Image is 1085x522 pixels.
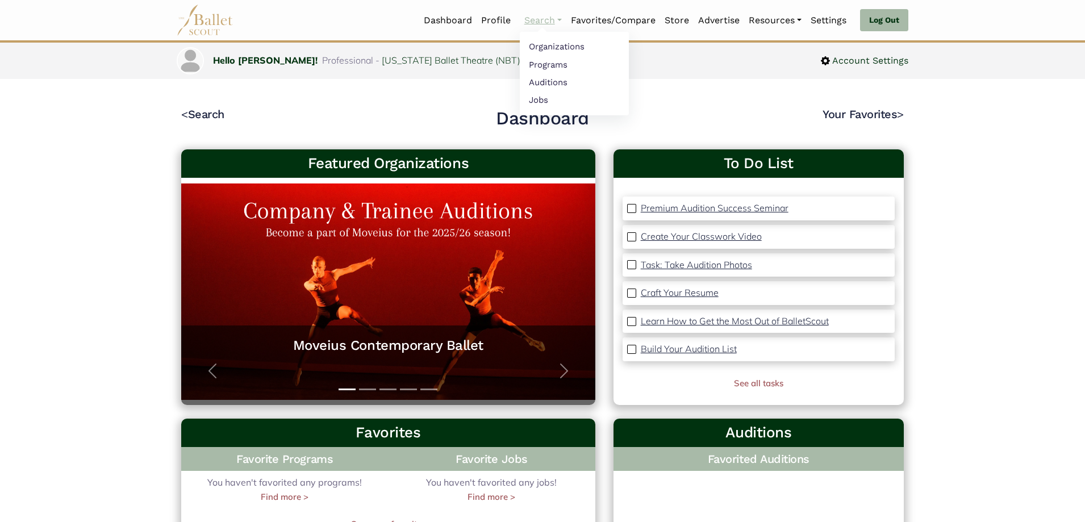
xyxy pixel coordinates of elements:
a: Store [660,9,694,32]
p: Premium Audition Success Seminar [641,202,788,214]
p: Craft Your Resume [641,287,719,298]
a: Craft Your Resume [641,286,719,300]
span: Account Settings [830,53,908,68]
button: Slide 2 [359,383,376,396]
p: Task: Take Audition Photos [641,259,752,270]
a: Resources [744,9,806,32]
a: Programs [520,56,629,73]
a: Jobs [520,91,629,108]
button: Slide 3 [379,383,397,396]
img: profile picture [178,48,203,73]
ul: Resources [520,32,629,115]
a: [US_STATE] Ballet Theatre (NBT) [382,55,520,66]
a: Learn How to Get the Most Out of BalletScout [641,314,829,329]
a: Your Favorites> [823,107,904,121]
button: Slide 5 [420,383,437,396]
p: Learn How to Get the Most Out of BalletScout [641,315,829,327]
a: See all tasks [734,378,783,389]
a: Find more > [468,490,515,504]
h2: Dashboard [496,107,589,131]
a: Find more > [261,490,308,504]
a: Create Your Classwork Video [641,229,762,244]
a: Task: Take Audition Photos [641,258,752,273]
p: Create Your Classwork Video [641,231,762,242]
h3: Auditions [623,423,895,442]
a: Advertise [694,9,744,32]
h4: Favorite Programs [181,447,388,471]
h4: Favorited Auditions [623,452,895,466]
button: Slide 4 [400,383,417,396]
div: You haven't favorited any jobs! [388,475,595,504]
a: Auditions [520,73,629,91]
h4: Favorite Jobs [388,447,595,471]
a: Log Out [860,9,908,32]
a: Account Settings [821,53,908,68]
p: Build Your Audition List [641,343,737,354]
a: Build Your Audition List [641,342,737,357]
div: You haven't favorited any programs! [181,475,388,504]
a: Favorites/Compare [566,9,660,32]
h3: Favorites [190,423,586,442]
span: - [375,55,379,66]
a: Search [520,9,566,32]
a: <Search [181,107,224,121]
h3: Featured Organizations [190,154,586,173]
a: Moveius Contemporary Ballet [193,337,584,354]
code: < [181,107,188,121]
a: Premium Audition Success Seminar [641,201,788,216]
a: Organizations [520,38,629,56]
a: Dashboard [419,9,477,32]
a: To Do List [623,154,895,173]
a: Profile [477,9,515,32]
code: > [897,107,904,121]
span: Professional [322,55,373,66]
a: Settings [806,9,851,32]
button: Slide 1 [339,383,356,396]
a: Hello [PERSON_NAME]! [213,55,318,66]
